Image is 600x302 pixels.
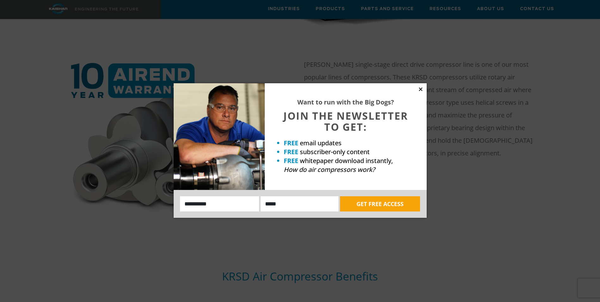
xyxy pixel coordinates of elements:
button: GET FREE ACCESS [340,196,420,211]
button: Close [418,86,424,92]
strong: FREE [284,156,298,165]
strong: FREE [284,139,298,147]
span: whitepaper download instantly, [300,156,393,165]
span: JOIN THE NEWSLETTER TO GET: [283,109,408,134]
em: How do air compressors work? [284,165,375,174]
span: subscriber-only content [300,148,370,156]
strong: FREE [284,148,298,156]
input: Email [261,196,338,211]
input: Name: [180,196,259,211]
span: email updates [300,139,342,147]
strong: Want to run with the Big Dogs? [297,98,394,106]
